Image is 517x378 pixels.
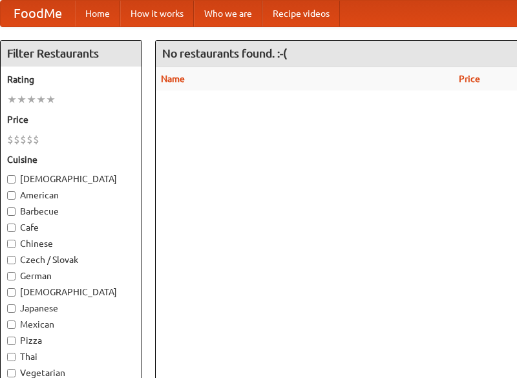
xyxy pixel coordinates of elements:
label: Chinese [7,237,135,250]
label: [DEMOGRAPHIC_DATA] [7,286,135,299]
a: Price [459,74,480,84]
input: German [7,272,16,280]
input: Vegetarian [7,369,16,377]
input: Japanese [7,304,16,313]
label: German [7,269,135,282]
input: Barbecue [7,207,16,216]
h5: Price [7,113,135,126]
label: Cafe [7,221,135,234]
input: [DEMOGRAPHIC_DATA] [7,175,16,184]
li: $ [26,132,33,147]
li: ★ [46,92,56,107]
label: American [7,189,135,202]
label: Japanese [7,302,135,315]
a: FoodMe [1,1,75,26]
label: Mexican [7,318,135,331]
a: Who we are [194,1,262,26]
a: Recipe videos [262,1,340,26]
input: Mexican [7,320,16,329]
h4: Filter Restaurants [1,41,142,67]
li: $ [7,132,14,147]
label: Czech / Slovak [7,253,135,266]
a: Name [161,74,185,84]
input: Cafe [7,224,16,232]
li: ★ [26,92,36,107]
li: $ [20,132,26,147]
h5: Cuisine [7,153,135,166]
a: How it works [120,1,194,26]
input: [DEMOGRAPHIC_DATA] [7,288,16,297]
li: ★ [17,92,26,107]
label: [DEMOGRAPHIC_DATA] [7,173,135,185]
a: Home [75,1,120,26]
input: Czech / Slovak [7,256,16,264]
li: ★ [7,92,17,107]
input: American [7,191,16,200]
li: ★ [36,92,46,107]
input: Chinese [7,240,16,248]
input: Pizza [7,337,16,345]
li: $ [33,132,39,147]
h5: Rating [7,73,135,86]
li: $ [14,132,20,147]
label: Pizza [7,334,135,347]
label: Barbecue [7,205,135,218]
input: Thai [7,353,16,361]
label: Thai [7,350,135,363]
ng-pluralize: No restaurants found. :-( [162,47,287,59]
